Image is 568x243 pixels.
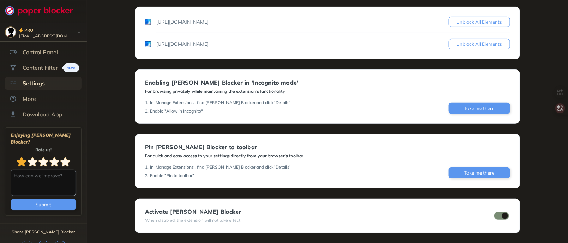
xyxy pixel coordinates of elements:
div: Pin [PERSON_NAME] Blocker to toolbar [145,144,303,150]
div: More [23,95,36,102]
div: Rate us! [35,148,52,151]
div: Share [PERSON_NAME] Blocker [12,229,75,235]
div: Enable "Pin to toolbar" [150,173,194,178]
img: download-app.svg [10,111,17,118]
img: pro-icon.svg [19,28,23,33]
div: Enjoying [PERSON_NAME] Blocker? [11,132,76,145]
img: settings-selected.svg [10,80,17,87]
img: about.svg [10,95,17,102]
div: [URL][DOMAIN_NAME] [156,41,209,48]
img: logo-webpage.svg [5,6,81,16]
div: For browsing privately while maintaining the extension's functionality [145,89,298,94]
div: Download App [23,111,62,118]
button: Take me there [449,103,510,114]
div: 1 . [145,100,149,105]
div: 2 . [145,108,149,114]
div: Settings [23,80,45,87]
div: PRO [24,27,33,34]
div: In 'Manage Extensions', find [PERSON_NAME] Blocker and click 'Details' [150,164,290,170]
div: 1 . [145,164,149,170]
div: Activate [PERSON_NAME] Blocker [145,208,241,215]
div: enigumasi@gmail.com [19,34,71,39]
button: Unblock All Elements [449,17,510,27]
img: features.svg [10,49,17,56]
div: 2 . [145,173,149,178]
div: Content Filter [23,64,58,71]
img: favicons [145,41,151,47]
img: favicons [145,19,151,25]
img: social.svg [10,64,17,71]
img: ACg8ocJRHwz2kkwBH4qtG22s5saWky8pOM1_T2uz8EPZNwGajtbBIVc=s96-c [6,27,16,37]
div: In 'Manage Extensions', find [PERSON_NAME] Blocker and click 'Details' [150,100,290,105]
div: [URL][DOMAIN_NAME] [156,18,209,25]
img: chevron-bottom-black.svg [75,29,83,36]
div: For quick and easy access to your settings directly from your browser's toolbar [145,153,303,159]
div: Control Panel [23,49,58,56]
button: Submit [11,199,76,210]
div: Enabling [PERSON_NAME] Blocker in 'Incognito mode' [145,79,298,86]
button: Take me there [449,167,510,178]
button: Unblock All Elements [449,39,510,49]
img: menuBanner.svg [62,63,79,72]
div: When disabled, the extension will not take effect [145,218,241,223]
div: Enable "Allow in incognito" [150,108,203,114]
